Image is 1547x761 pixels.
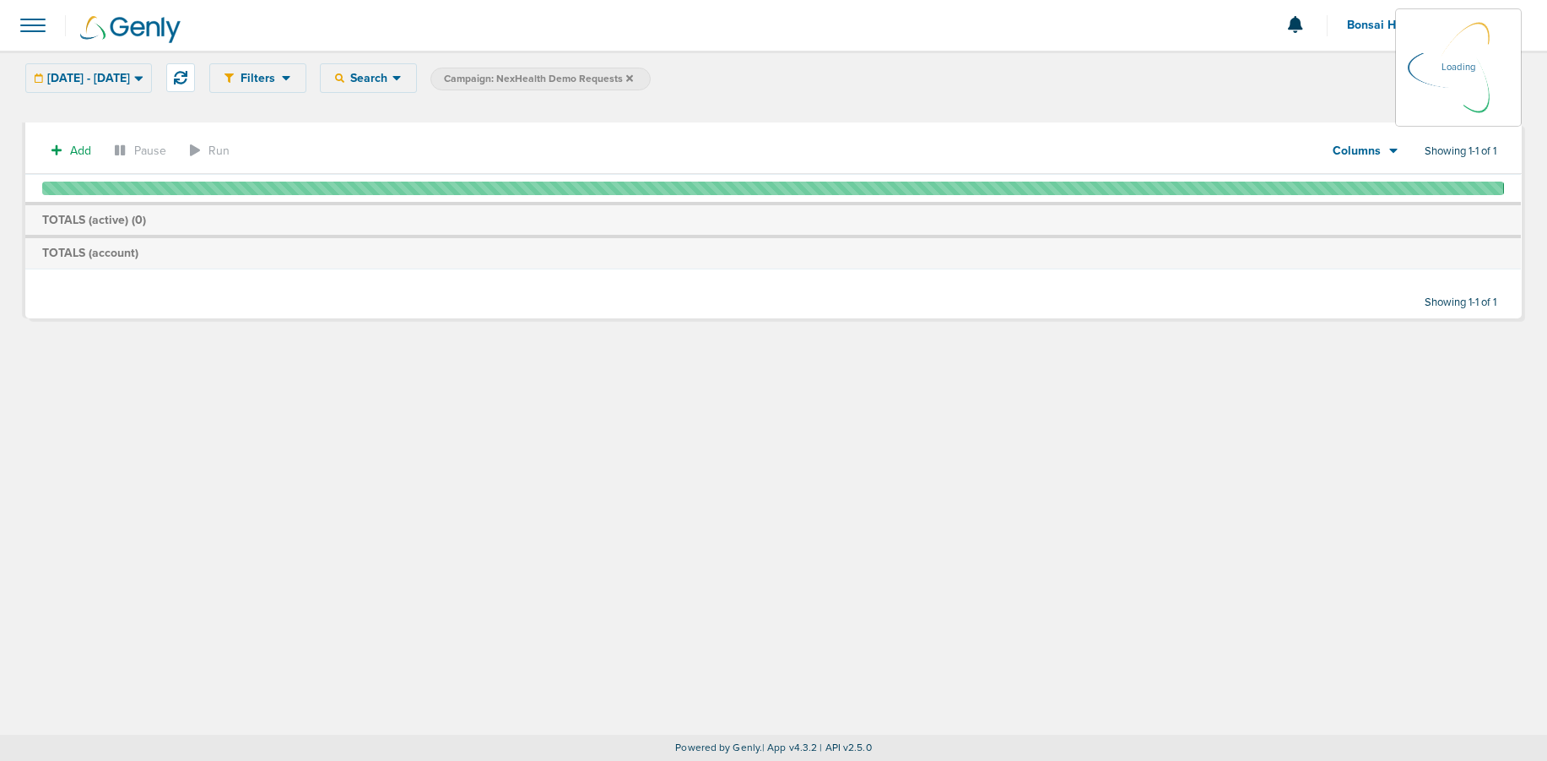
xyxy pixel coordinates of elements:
span: Campaign: NexHealth Demo Requests [444,72,633,86]
td: TOTALS (active) ( ) [25,204,1521,237]
span: Bonsai Health Advertiser [1347,19,1496,31]
span: 0 [135,213,143,227]
span: Add [70,144,91,158]
td: TOTALS (account) [25,236,1521,269]
span: | App v4.3.2 [762,742,817,753]
button: Add [42,139,100,163]
span: | API v2.5.0 [819,742,871,753]
p: Loading [1442,57,1475,78]
span: Showing 1-1 of 1 [1425,296,1496,310]
span: Showing 1-1 of 1 [1425,144,1496,159]
img: Genly [80,16,181,43]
